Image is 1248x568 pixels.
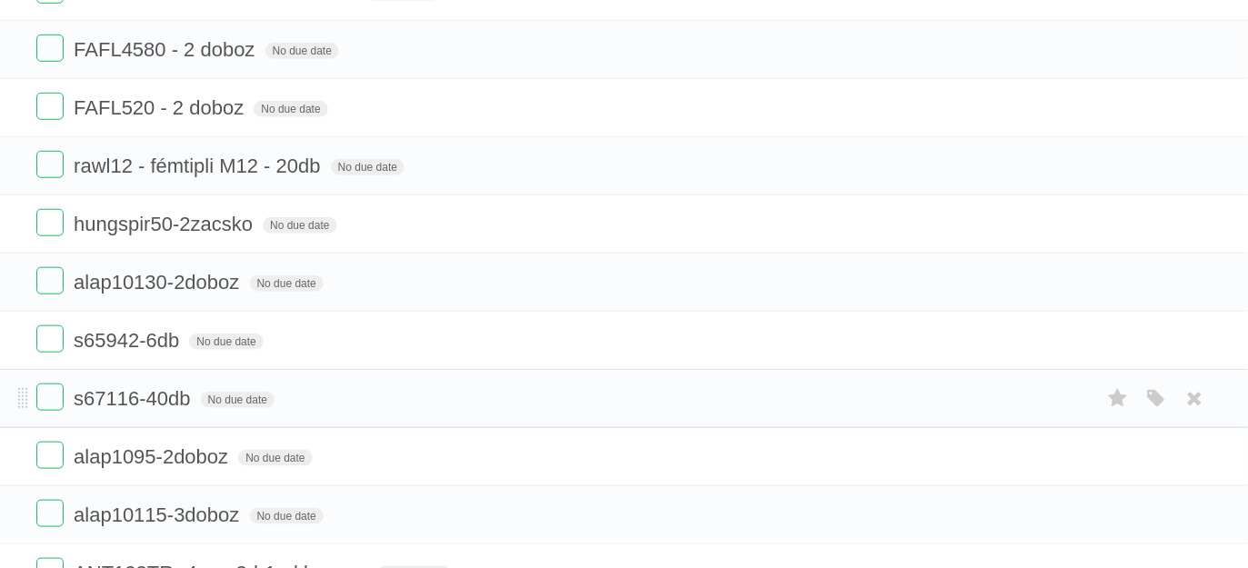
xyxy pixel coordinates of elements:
[36,325,64,353] label: Done
[36,500,64,527] label: Done
[74,445,233,468] span: alap1095-2doboz
[36,267,64,294] label: Done
[74,329,184,352] span: s65942-6db
[74,387,195,410] span: s67116-40db
[1101,384,1135,414] label: Star task
[331,159,404,175] span: No due date
[74,271,244,294] span: alap10130-2doboz
[36,93,64,120] label: Done
[74,96,248,119] span: FAFL520 - 2 doboz
[36,151,64,178] label: Done
[74,213,257,235] span: hungspir50-2zacsko
[36,35,64,62] label: Done
[250,508,324,524] span: No due date
[36,209,64,236] label: Done
[265,43,339,59] span: No due date
[74,503,244,526] span: alap10115-3doboz
[74,154,324,177] span: rawl12 - fémtipli M12 - 20db
[74,38,259,61] span: FAFL4580 - 2 doboz
[238,450,312,466] span: No due date
[36,384,64,411] label: Done
[201,392,275,408] span: No due date
[36,442,64,469] label: Done
[189,334,263,350] span: No due date
[250,275,324,292] span: No due date
[263,217,336,234] span: No due date
[254,101,327,117] span: No due date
